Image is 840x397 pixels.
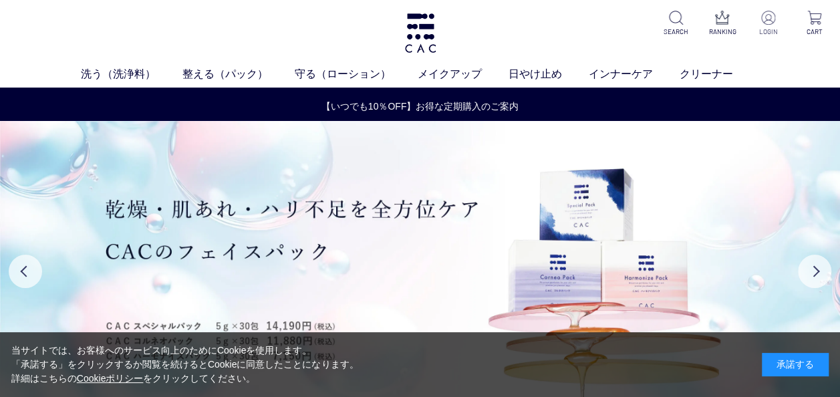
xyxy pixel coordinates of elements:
p: RANKING [708,27,737,37]
a: インナーケア [589,66,680,82]
p: LOGIN [754,27,783,37]
p: SEARCH [662,27,691,37]
button: Previous [9,255,42,288]
div: 当サイトでは、お客様へのサービス向上のためにCookieを使用します。 「承諾する」をクリックするか閲覧を続けるとCookieに同意したことになります。 詳細はこちらの をクリックしてください。 [11,344,359,386]
img: logo [403,13,438,53]
p: CART [800,27,829,37]
a: SEARCH [662,11,691,37]
button: Next [798,255,831,288]
div: 承諾する [762,353,829,376]
a: メイクアップ [418,66,509,82]
a: RANKING [708,11,737,37]
a: CART [800,11,829,37]
a: Cookieポリシー [77,373,144,384]
a: 日やけ止め [509,66,589,82]
a: LOGIN [754,11,783,37]
a: クリーナー [680,66,760,82]
a: 洗う（洗浄料） [81,66,182,82]
a: 守る（ローション） [295,66,418,82]
a: 【いつでも10％OFF】お得な定期購入のご案内 [1,100,839,114]
a: 整える（パック） [182,66,295,82]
